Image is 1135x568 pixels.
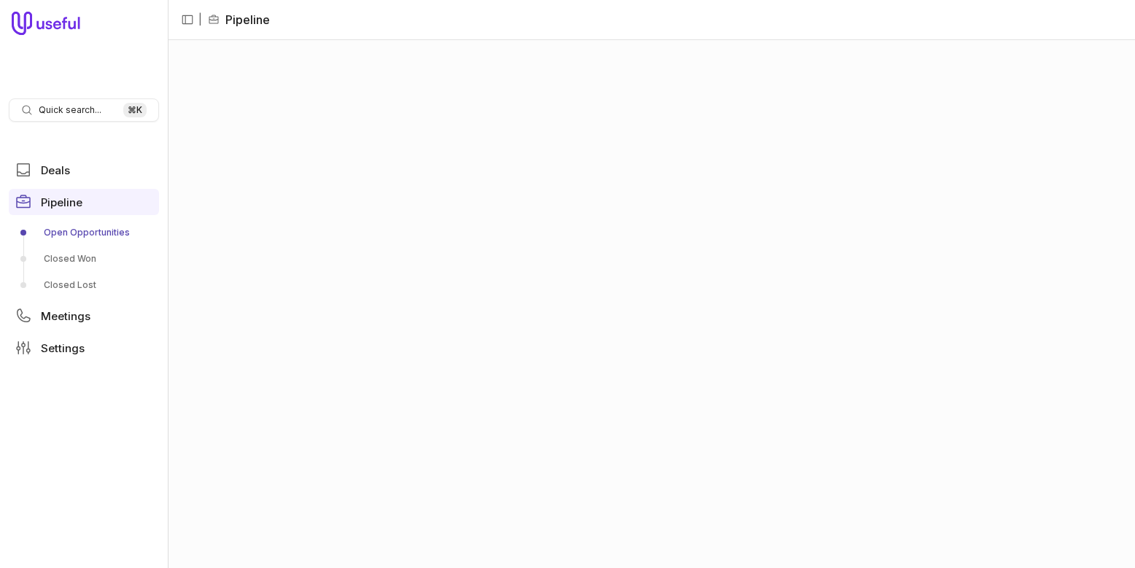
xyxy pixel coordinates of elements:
[9,189,159,215] a: Pipeline
[41,165,70,176] span: Deals
[123,103,147,117] kbd: ⌘ K
[9,221,159,244] a: Open Opportunities
[9,247,159,271] a: Closed Won
[9,303,159,329] a: Meetings
[9,273,159,297] a: Closed Lost
[39,104,101,116] span: Quick search...
[41,343,85,354] span: Settings
[9,157,159,183] a: Deals
[9,335,159,361] a: Settings
[198,11,202,28] span: |
[9,221,159,297] div: Pipeline submenu
[208,11,270,28] li: Pipeline
[177,9,198,31] button: Collapse sidebar
[41,197,82,208] span: Pipeline
[41,311,90,322] span: Meetings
